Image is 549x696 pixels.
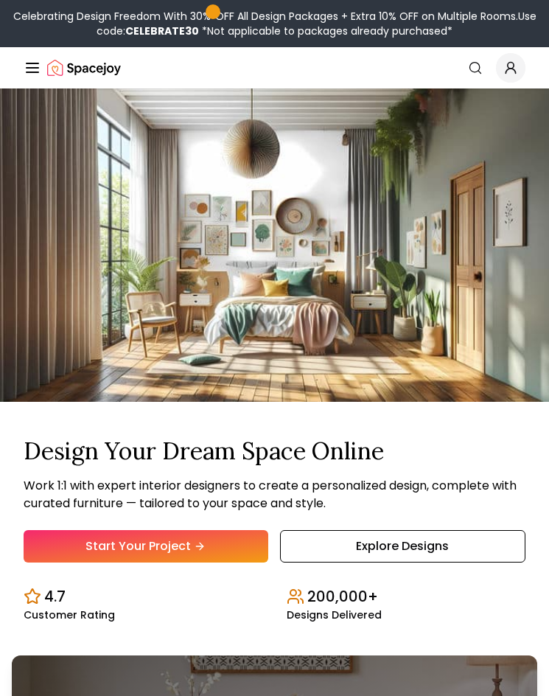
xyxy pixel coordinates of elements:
div: Celebrating Design Freedom With 30% OFF All Design Packages + Extra 10% OFF on Multiple Rooms. [6,9,543,38]
a: Start Your Project [24,530,268,563]
span: Use code: [97,9,536,38]
img: Spacejoy Logo [47,53,121,83]
p: Work 1:1 with expert interior designers to create a personalized design, complete with curated fu... [24,477,525,512]
small: Designs Delivered [287,610,382,620]
p: 200,000+ [307,586,378,607]
b: CELEBRATE30 [125,24,199,38]
a: Explore Designs [280,530,526,563]
span: *Not applicable to packages already purchased* [199,24,452,38]
h1: Design Your Dream Space Online [24,437,525,465]
div: Design stats [24,574,525,620]
a: Spacejoy [47,53,121,83]
small: Customer Rating [24,610,115,620]
nav: Global [24,47,525,88]
p: 4.7 [44,586,66,607]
